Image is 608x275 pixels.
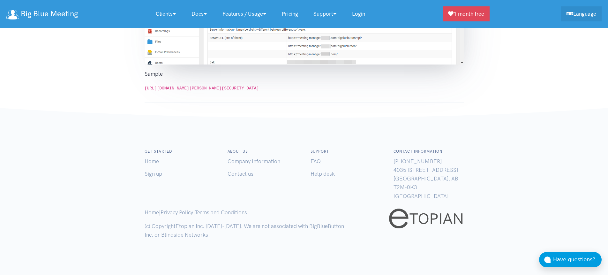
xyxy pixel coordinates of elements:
a: Contact us [228,171,253,177]
a: Sign up [145,171,162,177]
a: Clients [148,7,184,21]
a: Privacy Policy [161,209,193,216]
a: Support [306,7,344,21]
p: | | [145,208,247,217]
a: Etopian Inc. [DATE]-[DATE] [176,223,241,229]
p: Sample : [145,70,464,78]
a: Docs [184,7,215,21]
a: Home [145,158,159,164]
button: Have questions? [539,252,602,267]
a: Language [561,6,602,21]
h6: Support [311,149,381,155]
a: 1 month free [443,6,490,21]
p: (c) Copyright . We are not associated with BigBlueButton Inc. or Blindside Networks. [145,222,353,239]
a: FAQ [311,158,321,164]
a: Login [344,7,373,21]
a: Features / Usage [215,7,274,21]
a: Big Blue Meeting [6,7,78,21]
a: Terms and Conditions [195,209,247,216]
code: [URL][DOMAIN_NAME][PERSON_NAME][SECURITY_DATA] [145,86,259,91]
img: etopian-logo-black.png [387,208,463,229]
div: Have questions? [553,256,602,264]
a: Help desk [311,171,335,177]
a: Company Information [228,158,280,164]
span: [PHONE_NUMBER] 4035 [STREET_ADDRESS] [GEOGRAPHIC_DATA], AB T2M-0K3 [GEOGRAPHIC_DATA] [394,158,458,199]
h6: Contact Information [394,149,464,155]
img: logo [6,10,19,19]
a: Pricing [274,7,306,21]
h6: About us [228,149,298,155]
a: Home [145,209,159,216]
h6: Get started [145,149,215,155]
